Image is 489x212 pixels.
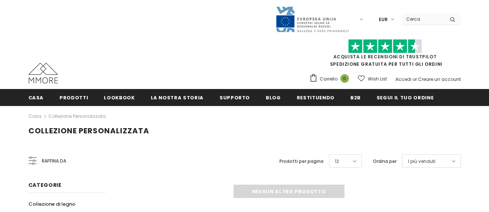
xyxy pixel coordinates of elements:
a: Lookbook [104,89,135,106]
label: Prodotti per pagina [279,158,323,165]
a: Javni Razpis [275,16,349,22]
a: Prodotti [60,89,88,106]
span: or [412,76,417,82]
span: 0 [340,74,349,83]
span: Categorie [28,181,62,189]
a: Casa [28,89,44,106]
a: Collezione personalizzata [48,113,106,119]
span: supporto [220,94,250,101]
a: La nostra storia [151,89,204,106]
span: Collezione personalizzata [28,126,149,136]
a: Restituendo [297,89,335,106]
a: Casa [28,112,41,121]
a: Accedi [395,76,411,82]
span: I più venduti [408,158,435,165]
span: Blog [266,94,281,101]
span: EUR [379,16,388,23]
a: Acquista le recensioni di TrustPilot [333,54,437,60]
input: Search Site [402,14,444,24]
span: Restituendo [297,94,335,101]
a: Wish List [358,72,387,85]
img: Casi MMORE [28,63,58,83]
a: Creare un account [418,76,461,82]
span: Raffina da [42,157,66,165]
a: Carrello 0 [309,73,353,85]
span: B2B [350,94,361,101]
a: Segui il tuo ordine [377,89,434,106]
span: Collezione di legno [28,201,75,208]
span: Casa [28,94,44,101]
span: Segui il tuo ordine [377,94,434,101]
span: Wish List [368,75,387,83]
a: Collezione di legno [28,198,75,211]
label: Ordina per [373,158,397,165]
span: 12 [335,158,339,165]
img: Fidati di Pilot Stars [348,39,422,54]
span: SPEDIZIONE GRATUITA PER TUTTI GLI ORDINI [309,42,461,67]
span: La nostra storia [151,94,204,101]
a: Blog [266,89,281,106]
img: Javni Razpis [275,6,349,33]
span: Carrello [320,75,337,83]
span: Prodotti [60,94,88,101]
span: Lookbook [104,94,135,101]
a: supporto [220,89,250,106]
a: B2B [350,89,361,106]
